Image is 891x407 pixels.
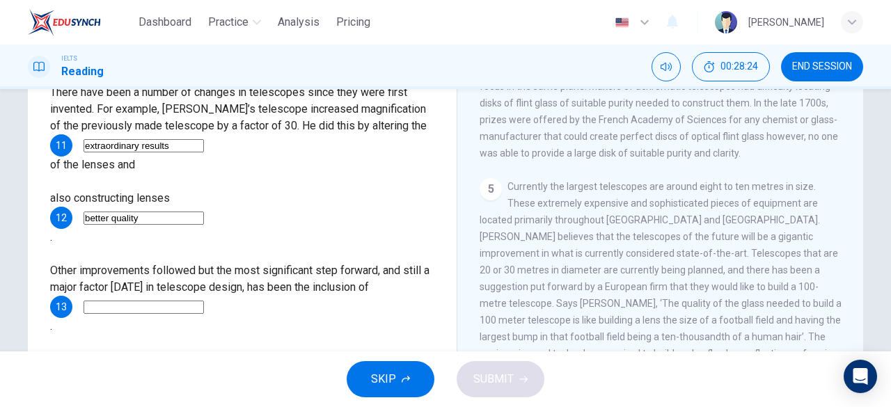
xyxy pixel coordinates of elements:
span: . [50,230,52,244]
a: EduSynch logo [28,8,133,36]
div: [PERSON_NAME] [748,14,824,31]
span: . [50,319,52,333]
h1: Reading [61,63,104,80]
span: Currently the largest telescopes are around eight to ten metres in size. These extremely expensiv... [480,181,842,376]
button: 00:28:24 [692,52,770,81]
div: 5 [480,178,502,200]
span: Analysis [278,14,320,31]
span: of the lenses and [50,158,135,171]
span: 13 [56,302,67,312]
span: 11 [56,141,67,150]
button: Analysis [272,10,325,35]
span: SKIP [371,369,396,389]
img: EduSynch logo [28,8,101,36]
img: Profile picture [715,11,737,33]
span: Practice [208,14,249,31]
span: IELTS [61,54,77,63]
button: SKIP [347,361,434,397]
button: Practice [203,10,267,35]
button: Dashboard [133,10,197,35]
button: END SESSION [781,52,863,81]
span: also constructing lenses [50,191,170,205]
div: Mute [652,52,681,81]
span: END SESSION [792,61,852,72]
span: Pricing [336,14,370,31]
div: Open Intercom Messenger [844,360,877,393]
span: 12 [56,213,67,223]
span: Other improvements followed but the most significant step forward, and still a major factor [DATE... [50,264,429,294]
img: en [613,17,631,28]
span: 00:28:24 [720,61,758,72]
span: Dashboard [139,14,191,31]
div: Hide [692,52,770,81]
button: Pricing [331,10,376,35]
span: There have been a number of changes in telescopes since they were first invented. For example, [P... [50,86,427,132]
